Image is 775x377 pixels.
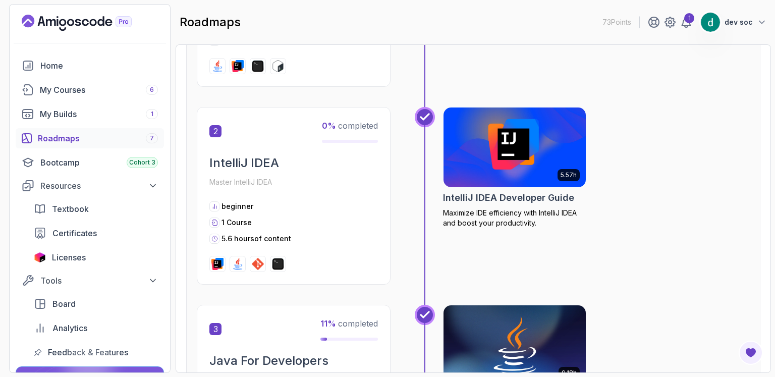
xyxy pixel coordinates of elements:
span: Licenses [52,251,86,263]
p: 9.18h [562,369,577,377]
img: bash logo [272,60,284,72]
a: feedback [28,342,164,362]
a: 1 [680,16,692,28]
a: home [16,56,164,76]
button: Resources [16,177,164,195]
span: 6 [150,86,154,94]
h2: roadmaps [180,14,241,30]
div: Resources [40,180,158,192]
h2: IntelliJ IDEA [209,155,378,171]
span: 0 % [322,121,336,131]
div: 1 [684,13,694,23]
a: IntelliJ IDEA Developer Guide card5.57hIntelliJ IDEA Developer GuideMaximize IDE efficiency with ... [443,107,586,228]
img: terminal logo [272,258,284,270]
div: Home [40,60,158,72]
p: 5.6 hours of content [222,234,291,244]
span: Textbook [52,203,89,215]
img: intellij logo [232,60,244,72]
span: completed [322,121,378,131]
img: java logo [232,258,244,270]
span: 11 % [320,318,336,329]
button: Tools [16,272,164,290]
div: Roadmaps [38,132,158,144]
p: Maximize IDE efficiency with IntelliJ IDEA and boost your productivity. [443,208,586,228]
p: Master IntelliJ IDEA [209,175,378,189]
span: 7 [150,134,154,142]
a: licenses [28,247,164,267]
span: Cohort 3 [129,158,155,167]
a: builds [16,104,164,124]
span: completed [320,318,378,329]
img: user profile image [701,13,720,32]
img: intellij logo [211,258,224,270]
button: Open Feedback Button [739,341,763,365]
img: IntelliJ IDEA Developer Guide card [440,105,589,189]
div: My Courses [40,84,158,96]
a: analytics [28,318,164,338]
div: My Builds [40,108,158,120]
span: 1 [151,110,153,118]
span: Feedback & Features [48,346,128,358]
a: board [28,294,164,314]
div: Bootcamp [40,156,158,169]
a: certificates [28,223,164,243]
img: java logo [211,60,224,72]
img: git logo [252,258,264,270]
span: 1 Course [222,218,252,227]
img: terminal logo [252,60,264,72]
h2: IntelliJ IDEA Developer Guide [443,191,574,205]
p: 73 Points [602,17,631,27]
p: 5.57h [561,171,577,179]
a: roadmaps [16,128,164,148]
h2: Java For Developers [209,353,378,369]
button: user profile imagedev soc [700,12,767,32]
a: textbook [28,199,164,219]
a: Landing page [22,15,155,31]
span: Board [52,298,76,310]
span: 2 [209,125,222,137]
div: Tools [40,275,158,287]
span: Certificates [52,227,97,239]
p: beginner [222,201,253,211]
a: courses [16,80,164,100]
img: jetbrains icon [34,252,46,262]
span: Analytics [52,322,87,334]
span: 3 [209,323,222,335]
a: bootcamp [16,152,164,173]
p: dev soc [725,17,753,27]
